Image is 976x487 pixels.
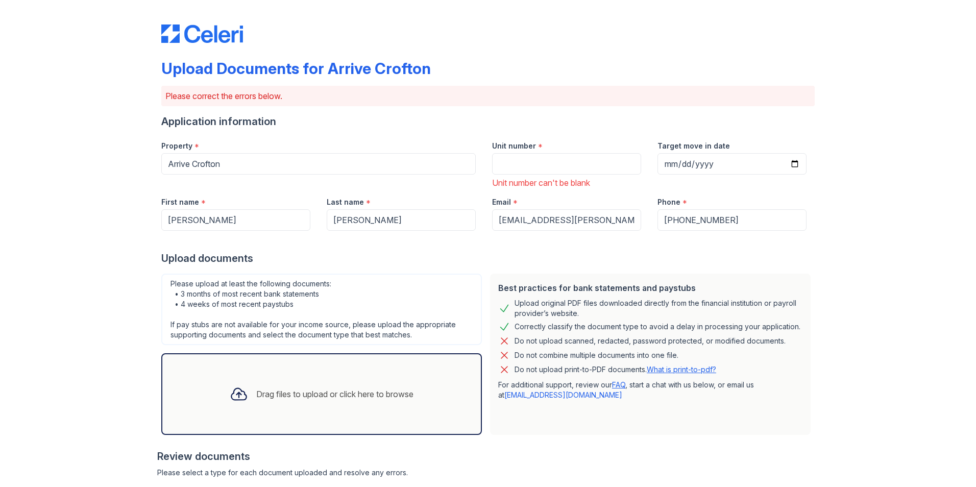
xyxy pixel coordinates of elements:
[157,449,815,464] div: Review documents
[515,349,678,361] div: Do not combine multiple documents into one file.
[515,364,716,375] p: Do not upload print-to-PDF documents.
[647,365,716,374] a: What is print-to-pdf?
[161,25,243,43] img: CE_Logo_Blue-a8612792a0a2168367f1c8372b55b34899dd931a85d93a1a3d3e32e68fde9ad4.png
[327,197,364,207] label: Last name
[492,141,536,151] label: Unit number
[157,468,815,478] div: Please select a type for each document uploaded and resolve any errors.
[498,380,802,400] p: For additional support, review our , start a chat with us below, or email us at
[161,197,199,207] label: First name
[657,197,680,207] label: Phone
[256,388,413,400] div: Drag files to upload or click here to browse
[161,251,815,265] div: Upload documents
[504,391,622,399] a: [EMAIL_ADDRESS][DOMAIN_NAME]
[498,282,802,294] div: Best practices for bank statements and paystubs
[165,90,811,102] p: Please correct the errors below.
[161,114,815,129] div: Application information
[657,141,730,151] label: Target move in date
[161,274,482,345] div: Please upload at least the following documents: • 3 months of most recent bank statements • 4 wee...
[492,197,511,207] label: Email
[515,321,800,333] div: Correctly classify the document type to avoid a delay in processing your application.
[612,380,625,389] a: FAQ
[515,298,802,319] div: Upload original PDF files downloaded directly from the financial institution or payroll provider’...
[492,177,641,189] div: Unit number can't be blank
[161,59,431,78] div: Upload Documents for Arrive Crofton
[515,335,786,347] div: Do not upload scanned, redacted, password protected, or modified documents.
[161,141,192,151] label: Property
